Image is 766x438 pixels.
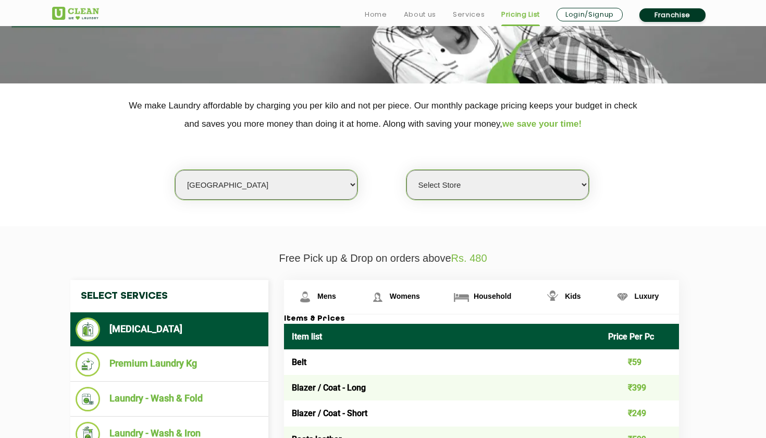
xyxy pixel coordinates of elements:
td: ₹59 [600,349,679,375]
img: Kids [543,288,562,306]
th: Price Per Pc [600,324,679,349]
img: UClean Laundry and Dry Cleaning [52,7,99,20]
p: We make Laundry affordable by charging you per kilo and not per piece. Our monthly package pricin... [52,96,714,133]
span: Mens [317,292,336,300]
span: Rs. 480 [451,252,487,264]
th: Item list [284,324,600,349]
img: Mens [296,288,314,306]
a: Franchise [639,8,706,22]
p: Free Pick up & Drop on orders above [52,252,714,264]
img: Laundry - Wash & Fold [76,387,100,411]
li: Laundry - Wash & Fold [76,387,263,411]
img: Dry Cleaning [76,318,100,342]
span: Household [474,292,511,300]
span: Womens [390,292,420,300]
td: Belt [284,349,600,375]
img: Luxury [613,288,632,306]
li: Premium Laundry Kg [76,352,263,376]
a: Login/Signup [557,8,623,21]
img: Premium Laundry Kg [76,352,100,376]
a: Services [453,8,485,21]
h3: Items & Prices [284,314,679,324]
img: Womens [368,288,387,306]
h4: Select Services [70,280,268,312]
span: Luxury [635,292,659,300]
a: Home [365,8,387,21]
td: ₹399 [600,375,679,400]
td: Blazer / Coat - Long [284,375,600,400]
span: Kids [565,292,580,300]
td: ₹249 [600,400,679,426]
td: Blazer / Coat - Short [284,400,600,426]
img: Household [452,288,471,306]
a: Pricing List [501,8,540,21]
li: [MEDICAL_DATA] [76,318,263,342]
span: we save your time! [502,119,582,129]
a: About us [404,8,436,21]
